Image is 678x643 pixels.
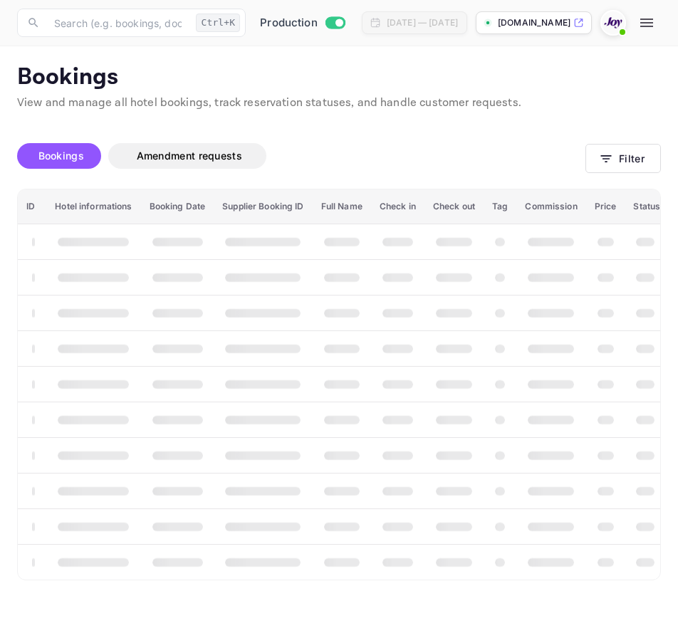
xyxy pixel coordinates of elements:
[141,189,214,224] th: Booking Date
[17,95,661,112] p: View and manage all hotel bookings, track reservation statuses, and handle customer requests.
[602,11,625,34] img: With Joy
[516,189,585,224] th: Commission
[254,15,350,31] div: Switch to Sandbox mode
[625,189,669,224] th: Status
[18,189,669,580] table: booking table
[46,9,190,37] input: Search (e.g. bookings, documentation)
[196,14,240,32] div: Ctrl+K
[18,189,46,224] th: ID
[498,16,570,29] p: [DOMAIN_NAME]
[585,144,661,173] button: Filter
[260,15,318,31] span: Production
[17,63,661,92] p: Bookings
[371,189,424,224] th: Check in
[387,16,458,29] div: [DATE] — [DATE]
[313,189,371,224] th: Full Name
[137,150,242,162] span: Amendment requests
[38,150,84,162] span: Bookings
[586,189,625,224] th: Price
[484,189,516,224] th: Tag
[214,189,312,224] th: Supplier Booking ID
[46,189,140,224] th: Hotel informations
[424,189,484,224] th: Check out
[17,143,585,169] div: account-settings tabs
